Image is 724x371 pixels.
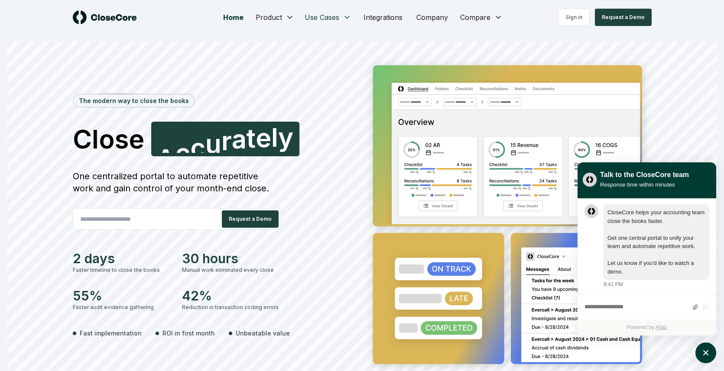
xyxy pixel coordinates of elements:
[455,9,508,26] button: Compare
[73,303,172,311] div: Faster audit evidence gathering
[305,12,339,23] span: Use Cases
[162,329,215,338] span: ROI in first month
[73,10,137,24] img: logo
[256,12,282,23] span: Product
[156,145,175,171] span: A
[578,162,716,336] div: atlas-window
[73,170,281,194] div: One centralized portal to automate repetitive work and gain control of your month-end close.
[692,303,698,311] button: Attach files by clicking or dropping files here
[558,9,590,26] a: Sign in
[73,126,144,152] span: Close
[278,124,293,150] span: y
[600,170,689,180] div: Talk to the CloseCore team
[175,140,190,166] span: c
[221,128,231,154] span: r
[205,131,221,157] span: u
[236,329,290,338] span: Unbeatable value
[578,199,716,336] div: atlas-ticket
[271,124,278,150] span: l
[604,281,623,288] div: 9:41 PM
[182,251,281,266] div: 30 hours
[182,266,281,274] div: Manual work eliminated every close
[190,135,205,161] span: c
[182,303,281,311] div: Reduction in transaction coding errors
[460,12,490,23] span: Compare
[232,126,247,152] span: a
[583,173,597,187] img: yblje5SQxOoZuw2TcITt_icon.png
[584,204,709,288] div: atlas-message
[409,9,455,26] a: Company
[74,94,194,107] div: The modern way to close the books
[604,204,709,280] div: atlas-message-bubble
[595,9,652,26] button: Request a Demo
[216,9,250,26] a: Home
[73,251,172,266] div: 2 days
[73,266,172,274] div: Faster timeline to close the books
[656,324,667,330] a: Atlas
[80,329,142,338] span: Fast implementation
[600,180,689,189] div: Response time within minutes
[584,299,709,315] div: atlas-composer
[73,288,172,303] div: 55%
[182,288,281,303] div: 42%
[247,125,256,151] span: t
[584,204,598,218] div: atlas-message-author-avatar
[299,9,357,26] button: Use Cases
[604,204,709,288] div: Monday, August 11, 9:41 PM
[607,208,705,276] div: atlas-message-text
[357,9,409,26] a: Integrations
[256,125,271,151] span: e
[222,210,279,228] button: Request a Demo
[695,342,716,363] button: atlas-launcher
[578,319,716,336] div: Powered by
[250,9,299,26] button: Product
